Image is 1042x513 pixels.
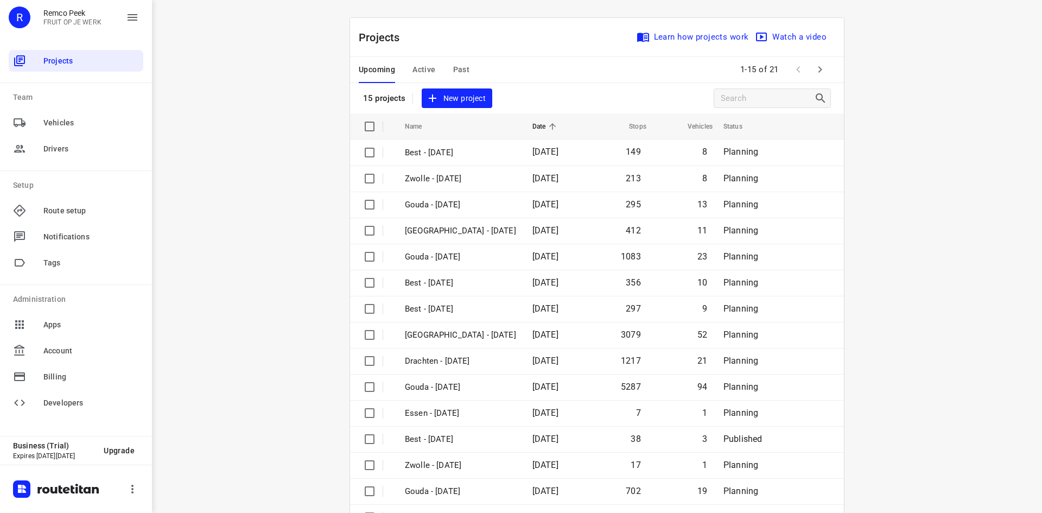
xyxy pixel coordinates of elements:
span: 8 [702,173,707,183]
span: Upcoming [359,63,395,77]
p: Team [13,92,143,103]
button: Upgrade [95,441,143,460]
span: [DATE] [532,330,558,340]
span: 295 [626,199,641,210]
span: [DATE] [532,277,558,288]
p: Zwolle - Thursday [405,225,516,237]
div: R [9,7,30,28]
span: Planning [723,251,758,262]
span: Billing [43,371,139,383]
span: 23 [697,251,707,262]
p: Best - [DATE] [405,277,516,289]
span: Active [412,63,435,77]
p: Best - Friday [405,433,516,446]
span: 702 [626,486,641,496]
div: Route setup [9,200,143,221]
span: [DATE] [532,147,558,157]
p: Remco Peek [43,9,101,17]
span: Drivers [43,143,139,155]
span: [DATE] [532,434,558,444]
span: Vehicles [674,120,713,133]
div: Tags [9,252,143,274]
span: Planning [723,225,758,236]
span: 5287 [621,382,641,392]
span: 21 [697,356,707,366]
div: Apps [9,314,143,335]
span: Route setup [43,205,139,217]
span: Planning [723,173,758,183]
span: Planning [723,330,758,340]
span: Published [723,434,763,444]
span: 412 [626,225,641,236]
span: [DATE] [532,225,558,236]
p: Setup [13,180,143,191]
div: Notifications [9,226,143,248]
p: Zwolle - Monday [405,329,516,341]
div: Billing [9,366,143,388]
span: Vehicles [43,117,139,129]
span: 1217 [621,356,641,366]
p: Drachten - Monday [405,355,516,368]
p: Business (Trial) [13,441,95,450]
span: Next Page [809,59,831,80]
span: Planning [723,382,758,392]
div: Account [9,340,143,362]
span: Stops [615,120,646,133]
span: Date [532,120,560,133]
span: Name [405,120,436,133]
span: 9 [702,303,707,314]
span: Planning [723,356,758,366]
span: 1 [702,408,707,418]
p: Essen - Friday [405,407,516,420]
span: Tags [43,257,139,269]
span: 297 [626,303,641,314]
p: Best - Friday [405,147,516,159]
span: [DATE] [532,356,558,366]
div: Developers [9,392,143,414]
span: 52 [697,330,707,340]
p: 15 projects [363,93,406,103]
span: 3 [702,434,707,444]
span: [DATE] [532,486,558,496]
span: 17 [631,460,640,470]
span: Upgrade [104,446,135,455]
span: 7 [636,408,641,418]
span: Notifications [43,231,139,243]
span: 13 [697,199,707,210]
span: Status [723,120,757,133]
span: 8 [702,147,707,157]
span: 94 [697,382,707,392]
span: Planning [723,486,758,496]
span: 38 [631,434,640,444]
p: Gouda - [DATE] [405,199,516,211]
span: [DATE] [532,460,558,470]
span: Planning [723,460,758,470]
span: 213 [626,173,641,183]
div: Vehicles [9,112,143,134]
button: New project [422,88,492,109]
span: Apps [43,319,139,331]
span: Planning [723,147,758,157]
span: [DATE] [532,303,558,314]
span: 1-15 of 21 [736,58,783,81]
p: Zwolle - Friday [405,173,516,185]
span: 10 [697,277,707,288]
span: 19 [697,486,707,496]
p: Gouda - Monday [405,381,516,394]
span: 11 [697,225,707,236]
span: 1 [702,460,707,470]
span: [DATE] [532,173,558,183]
span: [DATE] [532,199,558,210]
span: 3079 [621,330,641,340]
span: 1083 [621,251,641,262]
span: 149 [626,147,641,157]
span: [DATE] [532,408,558,418]
span: Projects [43,55,139,67]
span: Planning [723,303,758,314]
p: Projects [359,29,409,46]
span: Past [453,63,470,77]
p: Best - Tuesday [405,303,516,315]
p: Administration [13,294,143,305]
div: Search [814,92,830,105]
div: Drivers [9,138,143,160]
